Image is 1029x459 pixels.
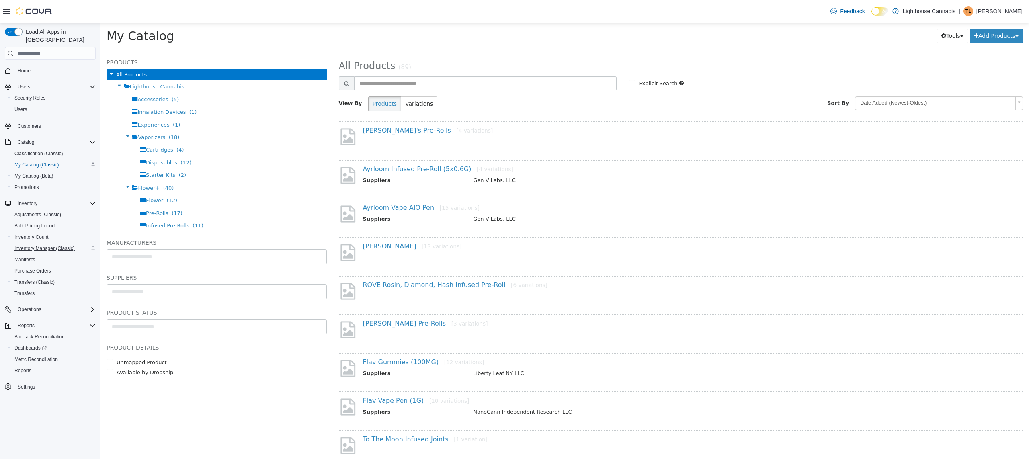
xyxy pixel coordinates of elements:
[45,187,68,193] span: Pre-Rolls
[329,375,369,381] small: [10 variations]
[238,374,256,394] img: missing-image.png
[11,149,96,158] span: Classification (Classic)
[37,86,85,92] span: Inhalation Devices
[14,245,75,252] span: Inventory Manager (Classic)
[14,321,38,330] button: Reports
[11,332,96,342] span: BioTrack Reconciliation
[14,162,59,168] span: My Catalog (Classic)
[14,223,55,229] span: Bulk Pricing Import
[14,256,35,263] span: Manifests
[11,255,38,264] a: Manifests
[14,137,37,147] button: Catalog
[14,305,45,314] button: Operations
[2,198,99,209] button: Inventory
[11,232,52,242] a: Inventory Count
[6,215,226,225] h5: Manufacturers
[262,154,367,164] th: Suppliers
[262,258,447,266] a: ROVE Rosin, Diamond, Hash Infused Pre-Roll[6 variations]
[14,184,39,191] span: Promotions
[8,92,99,104] button: Security Roles
[78,149,86,155] span: (2)
[14,121,44,131] a: Customers
[45,174,63,180] span: Flower
[23,28,96,44] span: Load All Apps in [GEOGRAPHIC_DATA]
[63,162,74,168] span: (40)
[351,297,387,304] small: [3 variations]
[6,250,226,260] h5: Suppliers
[76,124,83,130] span: (4)
[11,354,61,364] a: Metrc Reconciliation
[8,365,99,376] button: Reports
[11,182,42,192] a: Promotions
[14,234,49,240] span: Inventory Count
[238,77,262,83] span: View By
[80,137,91,143] span: (12)
[8,265,99,277] button: Purchase Orders
[367,192,888,202] td: Gen V Labs, LLC
[92,200,103,206] span: (11)
[8,288,99,299] button: Transfers
[262,219,361,227] a: [PERSON_NAME][13 variations]
[37,74,68,80] span: Accessories
[262,374,369,381] a: Flav Vape Pen (1G)[10 variations]
[11,289,38,298] a: Transfers
[11,244,96,253] span: Inventory Manager (Classic)
[14,345,47,351] span: Dashboards
[5,61,96,414] nav: Complex example
[410,259,447,265] small: [6 variations]
[6,6,74,20] span: My Catalog
[827,3,868,19] a: Feedback
[6,285,226,295] h5: Product Status
[14,199,96,208] span: Inventory
[8,342,99,354] a: Dashboards
[14,199,41,208] button: Inventory
[11,244,78,253] a: Inventory Manager (Classic)
[238,336,256,355] img: missing-image.png
[8,254,99,265] button: Manifests
[8,209,99,220] button: Adjustments (Classic)
[11,171,57,181] a: My Catalog (Beta)
[18,123,41,129] span: Customers
[18,322,35,329] span: Reports
[45,137,77,143] span: Disposables
[11,93,96,103] span: Security Roles
[14,334,65,340] span: BioTrack Reconciliation
[11,105,96,114] span: Users
[298,41,311,48] small: (89)
[8,331,99,342] button: BioTrack Reconciliation
[11,210,96,219] span: Adjustments (Classic)
[11,171,96,181] span: My Catalog (Beta)
[68,111,79,117] span: (18)
[11,366,96,375] span: Reports
[754,74,922,87] a: Date Added (Newest-Oldest)
[11,232,96,242] span: Inventory Count
[2,137,99,148] button: Catalog
[238,258,256,278] img: missing-image.png
[14,356,58,363] span: Metrc Reconciliation
[262,297,387,304] a: [PERSON_NAME] Pre-Rolls[3 variations]
[2,304,99,315] button: Operations
[14,150,63,157] span: Classification (Classic)
[367,385,888,395] td: NanoCann Independent Research LLC
[356,105,392,111] small: [4 variations]
[976,6,1023,16] p: [PERSON_NAME]
[11,160,62,170] a: My Catalog (Classic)
[11,266,54,276] a: Purchase Orders
[18,68,31,74] span: Home
[344,336,383,342] small: [12 variations]
[353,413,387,420] small: [1 variation]
[37,111,65,117] span: Vaporizers
[2,81,99,92] button: Users
[959,6,960,16] p: |
[367,346,888,357] td: Liberty Leaf NY LLC
[16,7,52,15] img: Cova
[11,277,96,287] span: Transfers (Classic)
[8,354,99,365] button: Metrc Reconciliation
[14,173,53,179] span: My Catalog (Beta)
[11,255,96,264] span: Manifests
[14,279,55,285] span: Transfers (Classic)
[14,66,34,76] a: Home
[11,332,68,342] a: BioTrack Reconciliation
[262,104,393,111] a: [PERSON_NAME]'s Pre-Rolls[4 variations]
[869,6,922,20] button: Add Products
